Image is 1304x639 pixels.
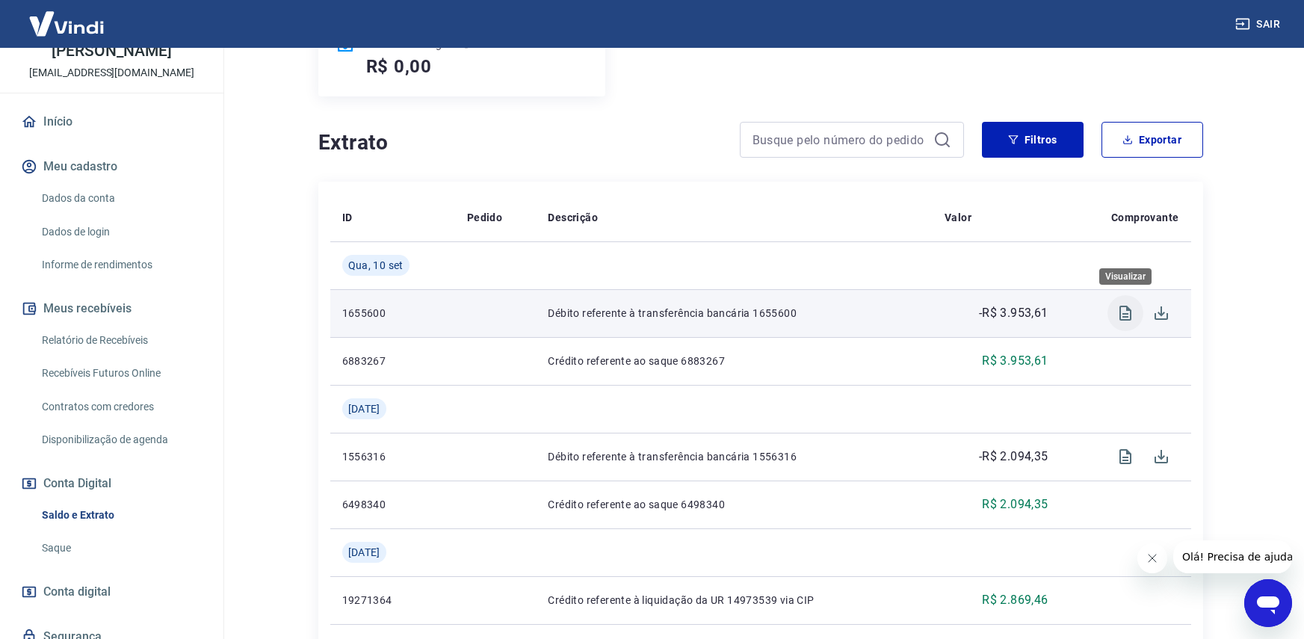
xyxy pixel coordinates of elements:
[982,591,1048,609] p: R$ 2.869,46
[467,210,502,225] p: Pedido
[36,183,206,214] a: Dados da conta
[1232,10,1286,38] button: Sair
[753,129,927,151] input: Busque pelo número do pedido
[342,210,353,225] p: ID
[36,217,206,247] a: Dados de login
[36,533,206,564] a: Saque
[1099,268,1152,285] div: Visualizar
[9,10,126,22] span: Olá! Precisa de ajuda?
[366,55,433,78] h5: R$ 0,00
[548,449,921,464] p: Débito referente à transferência bancária 1556316
[18,467,206,500] button: Conta Digital
[348,401,380,416] span: [DATE]
[18,575,206,608] a: Conta digital
[52,43,171,59] p: [PERSON_NAME]
[548,210,598,225] p: Descrição
[36,392,206,422] a: Contratos com credores
[979,304,1048,322] p: -R$ 3.953,61
[342,593,443,608] p: 19271364
[348,545,380,560] span: [DATE]
[318,128,722,158] h4: Extrato
[36,425,206,455] a: Disponibilização de agenda
[36,250,206,280] a: Informe de rendimentos
[18,150,206,183] button: Meu cadastro
[1137,543,1167,573] iframe: Fechar mensagem
[43,581,111,602] span: Conta digital
[1173,540,1292,573] iframe: Mensagem da empresa
[36,500,206,531] a: Saldo e Extrato
[982,496,1048,513] p: R$ 2.094,35
[29,65,194,81] p: [EMAIL_ADDRESS][DOMAIN_NAME]
[982,122,1084,158] button: Filtros
[18,1,115,46] img: Vindi
[548,354,921,368] p: Crédito referente ao saque 6883267
[1143,295,1179,331] span: Download
[1107,295,1143,331] span: Visualizar
[18,292,206,325] button: Meus recebíveis
[548,593,921,608] p: Crédito referente à liquidação da UR 14973539 via CIP
[1101,122,1203,158] button: Exportar
[1107,439,1143,475] span: Visualizar
[18,105,206,138] a: Início
[548,497,921,512] p: Crédito referente ao saque 6498340
[1111,210,1178,225] p: Comprovante
[342,497,443,512] p: 6498340
[548,306,921,321] p: Débito referente à transferência bancária 1655600
[342,354,443,368] p: 6883267
[342,449,443,464] p: 1556316
[342,306,443,321] p: 1655600
[1143,439,1179,475] span: Download
[1244,579,1292,627] iframe: Botão para abrir a janela de mensagens
[348,258,404,273] span: Qua, 10 set
[982,352,1048,370] p: R$ 3.953,61
[36,358,206,389] a: Recebíveis Futuros Online
[36,325,206,356] a: Relatório de Recebíveis
[945,210,971,225] p: Valor
[979,448,1048,466] p: -R$ 2.094,35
